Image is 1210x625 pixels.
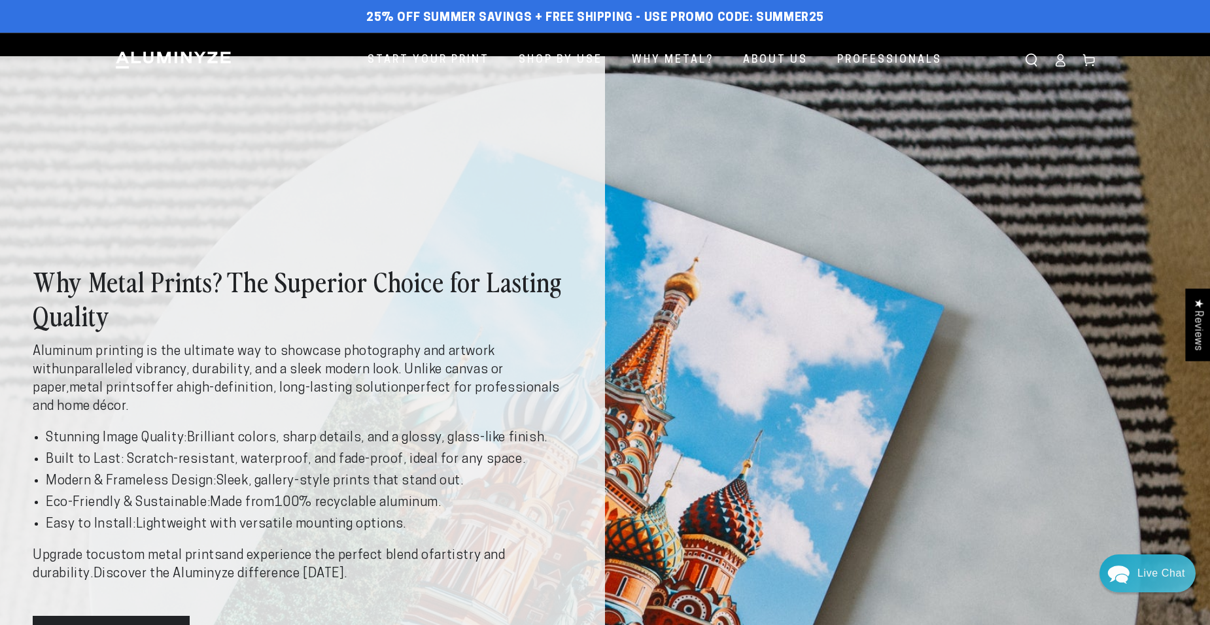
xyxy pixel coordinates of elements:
strong: Easy to Install: [46,518,136,531]
h2: Why Metal Prints? The Superior Choice for Lasting Quality [33,264,572,332]
p: Upgrade to and experience the perfect blend of . [33,547,572,583]
strong: artistry and durability [33,549,506,581]
span: Shop By Use [519,51,602,70]
span: About Us [743,51,808,70]
strong: Scratch-resistant, waterproof, and fade-proof [127,453,404,466]
div: Chat widget toggle [1099,554,1196,592]
strong: Discover the Aluminyze difference [DATE]. [94,567,347,581]
li: Brilliant colors, sharp details, and a glossy, glass-like finish. [46,429,572,447]
a: Why Metal? [622,43,723,78]
a: Professionals [827,43,952,78]
strong: Eco-Friendly & Sustainable: [46,496,210,509]
div: Click to open Judge.me floating reviews tab [1185,288,1210,361]
strong: Built to Last: [46,453,124,466]
a: Start Your Print [358,43,499,78]
li: Lightweight with versatile mounting options. [46,515,572,533]
strong: 100% recyclable aluminum [275,496,438,509]
strong: Stunning Image Quality: [46,431,187,445]
li: , ideal for any space. [46,450,572,469]
span: Professionals [837,51,942,70]
p: Aluminum printing is the ultimate way to showcase photography and artwork with . Unlike canvas or... [33,343,572,416]
strong: Modern & Frameless Design: [46,475,216,488]
li: Sleek, gallery-style prints that stand out. [46,472,572,490]
summary: Search our site [1017,46,1046,75]
a: About Us [733,43,818,78]
a: Shop By Use [509,43,612,78]
div: Contact Us Directly [1137,554,1185,592]
strong: metal prints [69,382,143,395]
span: Why Metal? [632,51,714,70]
strong: high-definition, long-lasting solution [184,382,406,395]
span: Start Your Print [368,51,489,70]
strong: custom metal prints [99,549,222,562]
img: Aluminyze [114,50,232,70]
li: Made from . [46,494,572,512]
strong: unparalleled vibrancy, durability, and a sleek modern look [59,363,398,377]
span: 25% off Summer Savings + Free Shipping - Use Promo Code: SUMMER25 [366,11,824,25]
